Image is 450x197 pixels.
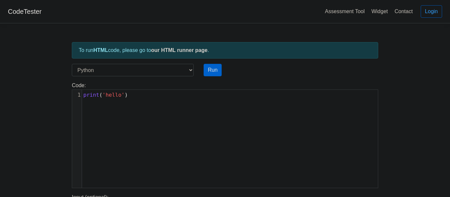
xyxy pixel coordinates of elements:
button: Run [204,64,222,76]
div: Code: [67,82,383,188]
a: Contact [392,6,415,17]
a: Login [421,5,442,18]
a: our HTML runner page [151,47,208,53]
span: 'hello' [102,92,125,98]
span: ( ) [83,92,128,98]
span: print [83,92,99,98]
div: To run code, please go to . [72,42,378,59]
div: 1 [72,91,82,99]
a: CodeTester [8,8,42,15]
a: Assessment Tool [322,6,367,17]
strong: HTML [93,47,108,53]
a: Widget [369,6,390,17]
